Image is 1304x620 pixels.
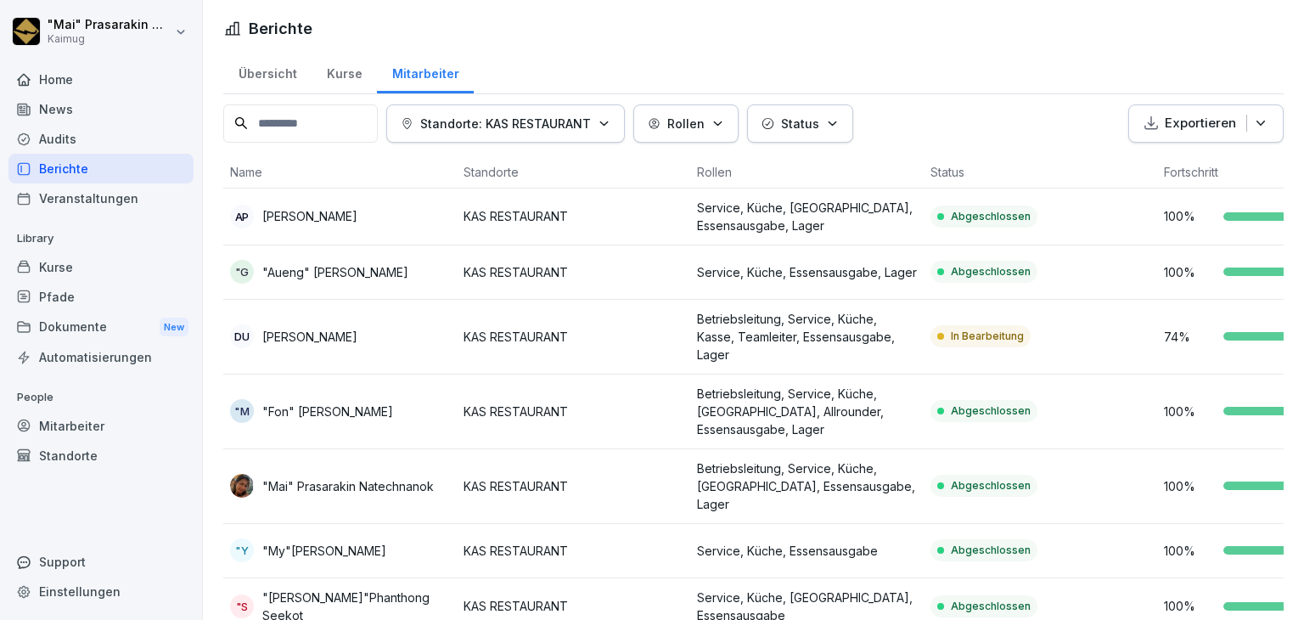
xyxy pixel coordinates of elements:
a: Berichte [8,154,194,183]
a: Übersicht [223,50,312,93]
div: "M [230,399,254,423]
a: Home [8,65,194,94]
th: Name [223,156,457,189]
a: Mitarbeiter [8,411,194,441]
p: Betriebsleitung, Service, Küche, Kasse, Teamleiter, Essensausgabe, Lager [697,310,917,364]
th: Rollen [690,156,924,189]
a: Pfade [8,282,194,312]
p: "Mai" Prasarakin Natechnanok [262,477,434,495]
p: 100 % [1164,263,1215,281]
a: Einstellungen [8,577,194,606]
p: In Bearbeitung [951,329,1024,344]
p: Status [781,115,819,132]
div: "S [230,595,254,618]
a: Standorte [8,441,194,471]
p: Abgeschlossen [951,599,1031,614]
button: Standorte: KAS RESTAURANT [386,104,625,143]
a: Veranstaltungen [8,183,194,213]
th: Status [924,156,1157,189]
p: "My"[PERSON_NAME] [262,542,386,560]
div: DU [230,324,254,348]
p: 100 % [1164,597,1215,615]
button: Rollen [633,104,739,143]
p: [PERSON_NAME] [262,328,357,346]
p: 100 % [1164,403,1215,420]
div: New [160,318,188,337]
p: Library [8,225,194,252]
p: 100 % [1164,207,1215,225]
div: Dokumente [8,312,194,343]
p: 100 % [1164,477,1215,495]
p: Abgeschlossen [951,403,1031,419]
p: "Mai" Prasarakin Natechnanok [48,18,171,32]
p: Abgeschlossen [951,478,1031,493]
p: KAS RESTAURANT [464,207,683,225]
a: Automatisierungen [8,342,194,372]
a: DokumenteNew [8,312,194,343]
div: "Y [230,538,254,562]
p: "Fon" [PERSON_NAME] [262,403,393,420]
p: KAS RESTAURANT [464,328,683,346]
p: 74 % [1164,328,1215,346]
a: Audits [8,124,194,154]
div: AP [230,205,254,228]
button: Status [747,104,853,143]
a: Mitarbeiter [377,50,474,93]
p: Kaimug [48,33,171,45]
p: Service, Küche, [GEOGRAPHIC_DATA], Essensausgabe, Lager [697,199,917,234]
a: Kurse [8,252,194,282]
p: Service, Küche, Essensausgabe [697,542,917,560]
a: Kurse [312,50,377,93]
p: "Aueng" [PERSON_NAME] [262,263,408,281]
a: News [8,94,194,124]
p: Exportieren [1165,114,1236,133]
p: KAS RESTAURANT [464,597,683,615]
p: KAS RESTAURANT [464,542,683,560]
p: People [8,384,194,411]
p: Rollen [667,115,705,132]
p: Betriebsleitung, Service, Küche, [GEOGRAPHIC_DATA], Allrounder, Essensausgabe, Lager [697,385,917,438]
button: Exportieren [1128,104,1284,143]
p: KAS RESTAURANT [464,403,683,420]
p: Abgeschlossen [951,543,1031,558]
p: Betriebsleitung, Service, Küche, [GEOGRAPHIC_DATA], Essensausgabe, Lager [697,459,917,513]
div: "G [230,260,254,284]
p: Abgeschlossen [951,209,1031,224]
img: f3vrnbq1a0ja678kqe8p3mnu.png [230,474,254,498]
p: KAS RESTAURANT [464,263,683,281]
p: [PERSON_NAME] [262,207,357,225]
th: Standorte [457,156,690,189]
p: KAS RESTAURANT [464,477,683,495]
h1: Berichte [249,17,312,40]
p: Standorte: KAS RESTAURANT [420,115,591,132]
p: Abgeschlossen [951,264,1031,279]
p: Service, Küche, Essensausgabe, Lager [697,263,917,281]
div: Support [8,547,194,577]
p: 100 % [1164,542,1215,560]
